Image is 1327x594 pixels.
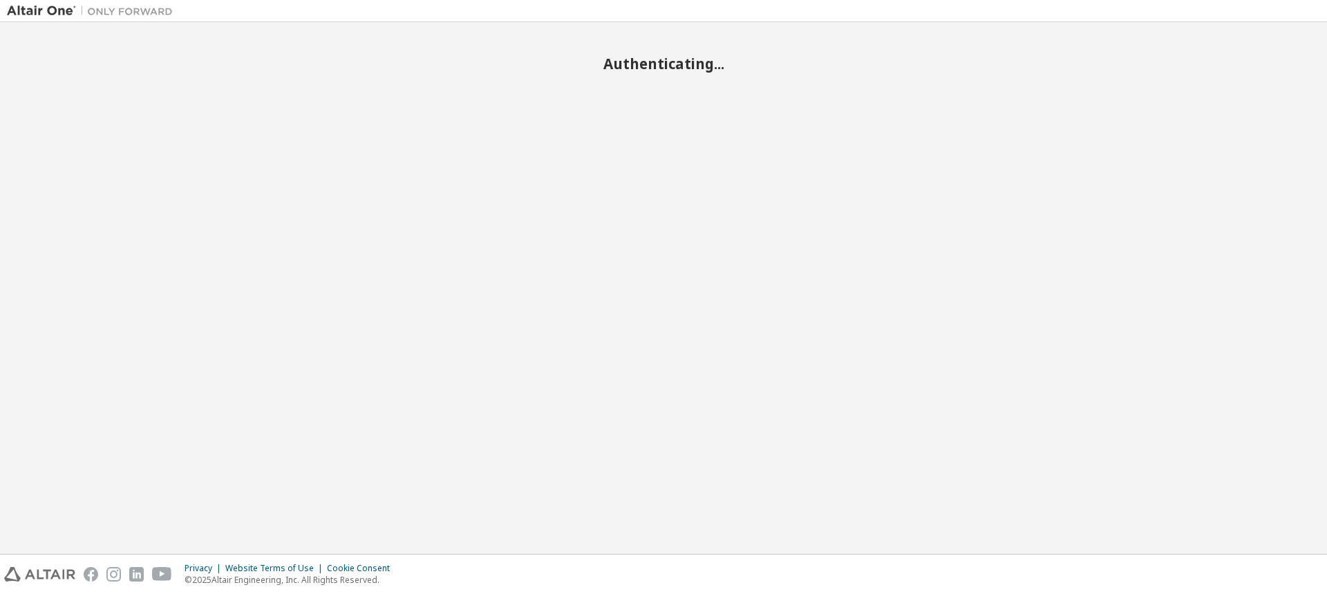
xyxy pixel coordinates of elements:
div: Website Terms of Use [225,563,327,574]
img: Altair One [7,4,180,18]
img: altair_logo.svg [4,567,75,582]
p: © 2025 Altair Engineering, Inc. All Rights Reserved. [185,574,398,586]
div: Cookie Consent [327,563,398,574]
img: linkedin.svg [129,567,144,582]
img: instagram.svg [106,567,121,582]
img: facebook.svg [84,567,98,582]
h2: Authenticating... [7,55,1320,73]
img: youtube.svg [152,567,172,582]
div: Privacy [185,563,225,574]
